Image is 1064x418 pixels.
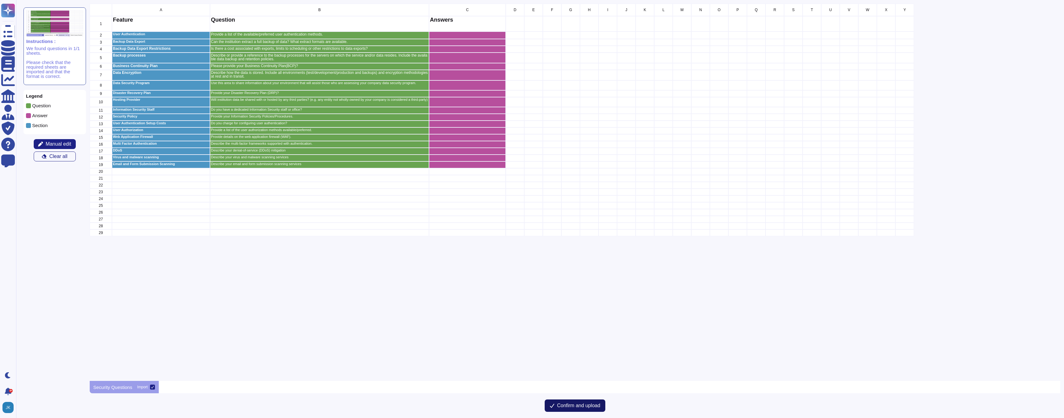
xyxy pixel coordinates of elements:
span: N [699,8,702,12]
p: Backup processes [113,53,209,57]
p: Instructions : [26,39,83,44]
div: 1 [90,16,112,32]
p: Data Security Program [113,81,209,85]
div: 3 [90,39,112,46]
p: Describe or provide a reference to the backup processes for the servers on which the service and/... [211,53,428,61]
p: Provide details on the web application firewall (WAF). [211,135,428,139]
p: Feature [113,17,209,23]
img: instruction [26,10,83,36]
span: A [160,8,162,12]
span: Q [755,8,757,12]
p: Legend [26,94,84,98]
p: Describe your denial-of-service (DDoS) mitigation [211,149,428,152]
div: 21 [90,175,112,182]
div: 12 [90,114,112,121]
span: B [318,8,320,12]
span: I [607,8,608,12]
button: Confirm and upload [545,399,605,412]
p: Can the institution extract a full backup of data? What extract formats are available. [211,40,428,44]
p: Describe the multi-factor frameworks supported with authentication. [211,142,428,145]
div: 6 [90,63,112,70]
span: E [532,8,534,12]
div: 9+ [9,389,13,393]
p: Is there a cost associated with exports, limits to scheduling or other restrictions to data exports? [211,47,428,50]
span: T [811,8,813,12]
div: 4 [90,46,112,53]
div: 10 [90,97,112,107]
p: Data Encryption [113,71,209,75]
p: Disaster Recovery Plan [113,91,209,95]
img: user [2,402,14,413]
div: 20 [90,168,112,175]
span: O [718,8,720,12]
p: User Authentication [113,32,209,36]
span: D [513,8,516,12]
p: Security Policy [113,115,209,118]
div: 16 [90,141,112,148]
div: 28 [90,223,112,229]
p: Describe your email and form submission scanning services [211,162,428,166]
div: 23 [90,189,112,195]
div: 15 [90,134,112,141]
p: DDoS [113,149,209,152]
div: Import [137,385,148,389]
span: X [885,8,887,12]
div: grid [90,4,1060,381]
span: L [662,8,664,12]
span: P [736,8,739,12]
span: H [588,8,590,12]
span: V [847,8,850,12]
p: Backup Data Export Restrictions [113,47,209,50]
span: G [569,8,572,12]
div: 29 [90,229,112,236]
span: Manual edit [45,142,71,147]
p: Provide a list of the user authorization methods available/preferred. [211,128,428,132]
p: Describe how the data is stored. Include all environments (test/development/production and backup... [211,71,428,78]
p: Provide your Disaster Recovery Plan (DRP)? [211,91,428,95]
div: 27 [90,216,112,223]
button: Manual edit [34,139,76,149]
div: 5 [90,53,112,63]
div: 11 [90,107,112,114]
span: F [551,8,553,12]
p: Describe your virus and malware scanning services [211,156,428,159]
p: Section [32,123,48,128]
p: Security Questions [93,385,132,390]
p: Provide a list of the available/preferred user authentication methods. [211,32,428,36]
p: Backup Data Export [113,40,209,43]
p: We found questions in 1/1 sheets. Please check that the required sheets are imported and that the... [26,46,83,79]
p: Web Application Firewall [113,135,209,139]
span: C [466,8,469,12]
p: Do you have a dedicated Information Security staff or office? [211,108,428,111]
div: 13 [90,121,112,127]
p: Multi Factor Authentication [113,142,209,145]
div: 18 [90,155,112,161]
p: Answer [32,113,48,118]
span: S [792,8,794,12]
p: Business Continuity Plan [113,64,209,68]
span: Confirm and upload [557,403,600,408]
p: Question [211,17,428,23]
div: 2 [90,32,112,39]
button: user [1,401,18,414]
p: Hosting Provider [113,98,209,101]
div: 9 [90,90,112,97]
p: Answers [430,17,505,23]
span: U [829,8,832,12]
span: J [625,8,627,12]
p: Email and Form Submission Scanning [113,162,209,166]
button: Clear all [34,151,76,161]
div: 26 [90,209,112,216]
span: R [773,8,776,12]
div: 8 [90,80,112,90]
div: 17 [90,148,112,155]
p: User Authentication Setup Costs [113,122,209,125]
p: Do you charge for configuring user authentication? [211,122,428,125]
p: Use this area to share information about your environment that will assist those who are assessin... [211,81,428,85]
p: Virus and malware scanning [113,156,209,159]
div: 24 [90,195,112,202]
div: 19 [90,161,112,168]
span: Y [903,8,906,12]
span: Clear all [49,154,67,159]
span: K [643,8,646,12]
